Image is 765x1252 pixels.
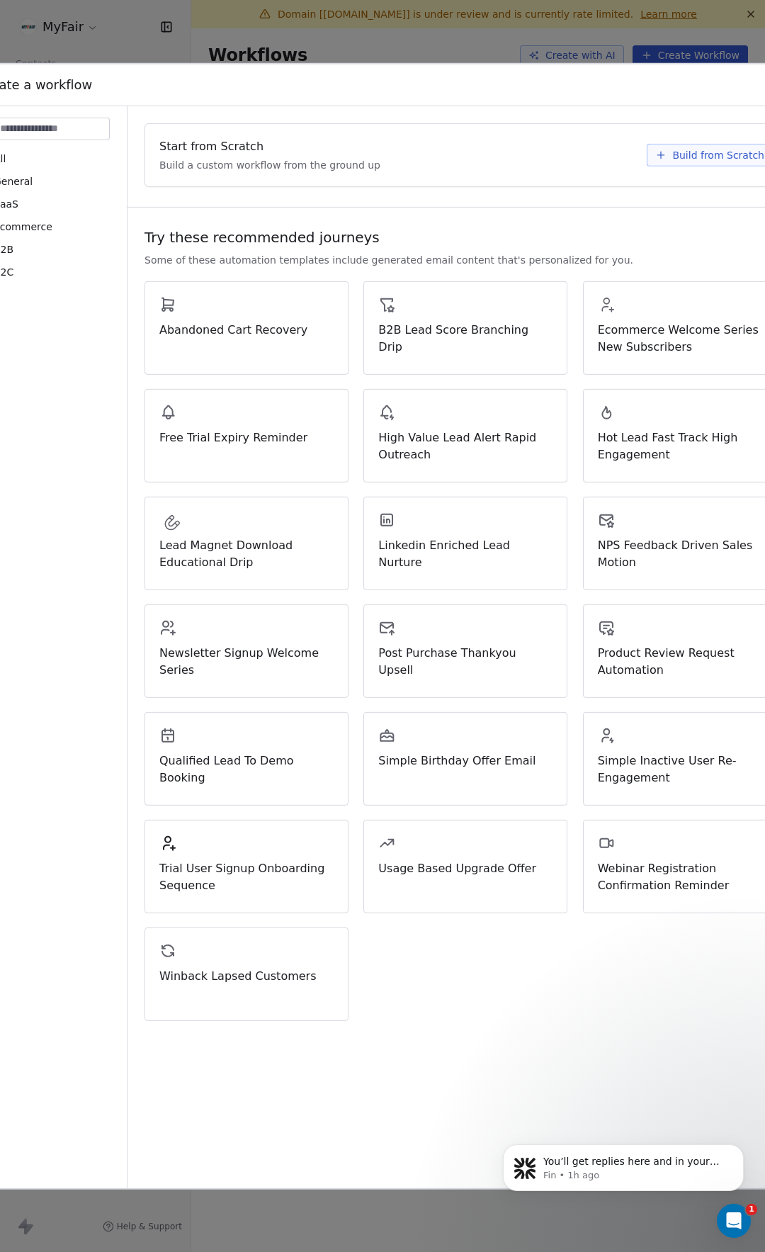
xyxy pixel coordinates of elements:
span: Build from Scratch [672,147,764,162]
span: Abandoned Cart Recovery [159,321,334,338]
iframe: Intercom notifications message [482,1115,765,1214]
span: Try these recommended journeys [144,227,380,247]
span: Free Trial Expiry Reminder [159,429,334,446]
span: Simple Birthday Offer Email [378,752,552,769]
span: High Value Lead Alert Rapid Outreach [378,429,552,463]
span: 1 [746,1204,757,1215]
span: Start from Scratch [159,137,263,154]
span: Linkedin Enriched Lead Nurture [378,536,552,570]
span: Usage Based Upgrade Offer [378,859,552,876]
span: Some of these automation templates include generated email content that's personalized for you. [144,252,633,266]
span: Trial User Signup Onboarding Sequence [159,859,334,893]
span: Winback Lapsed Customers [159,967,334,984]
span: Post Purchase Thankyou Upsell [378,644,552,678]
span: Build a custom workflow from the ground up [159,157,380,171]
span: Newsletter Signup Welcome Series [159,644,334,678]
iframe: Intercom live chat [717,1204,751,1238]
span: B2B Lead Score Branching Drip [378,321,552,355]
span: Lead Magnet Download Educational Drip [159,536,334,570]
span: Qualified Lead To Demo Booking [159,752,334,786]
